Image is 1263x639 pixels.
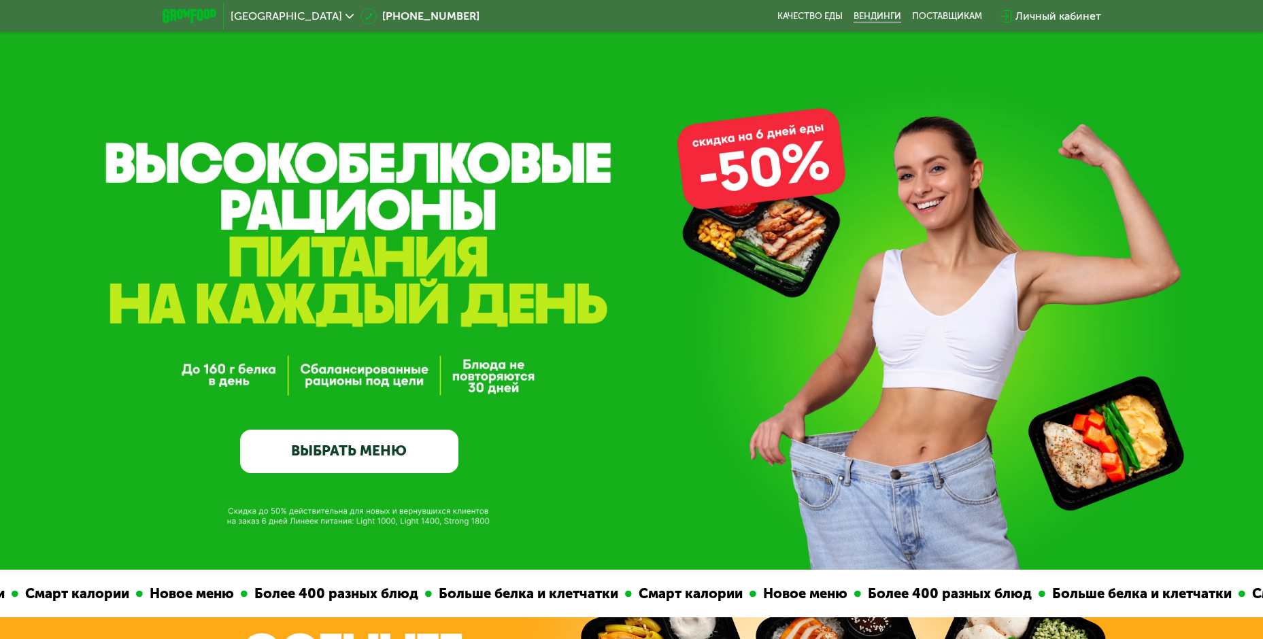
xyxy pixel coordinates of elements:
div: Новое меню [120,583,218,604]
a: ВЫБРАТЬ МЕНЮ [240,430,458,473]
div: поставщикам [912,11,982,22]
div: Смарт калории [609,583,726,604]
div: Более 400 разных блюд [224,583,402,604]
div: Больше белка и клетчатки [409,583,602,604]
span: [GEOGRAPHIC_DATA] [231,11,342,22]
div: Больше белка и клетчатки [1022,583,1215,604]
div: Новое меню [733,583,831,604]
a: Качество еды [777,11,843,22]
div: Личный кабинет [1015,8,1101,24]
a: [PHONE_NUMBER] [360,8,479,24]
a: Вендинги [854,11,901,22]
div: Более 400 разных блюд [838,583,1015,604]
